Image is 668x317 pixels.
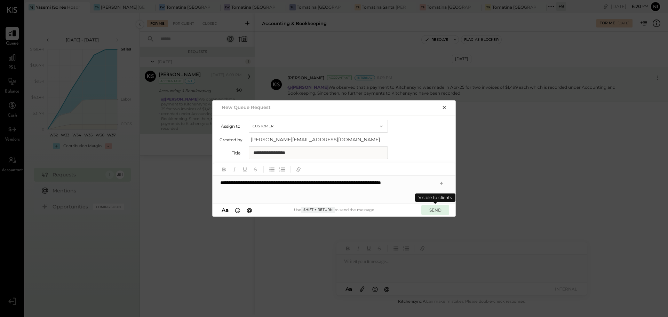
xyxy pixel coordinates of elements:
button: Aa [220,206,231,214]
button: Italic [230,165,239,174]
span: a [225,207,229,213]
button: Unordered List [267,165,276,174]
button: Ordered List [278,165,287,174]
span: Shift + Return [301,207,335,213]
div: Visible to clients [415,193,455,202]
span: [PERSON_NAME][EMAIL_ADDRESS][DOMAIN_NAME] [251,136,390,143]
button: Strikethrough [251,165,260,174]
button: Customer [249,120,388,133]
div: Use to send the message [254,207,414,213]
label: Title [220,150,240,156]
button: SEND [421,205,449,215]
label: Created by [220,137,242,142]
button: @ [245,206,254,214]
button: Bold [220,165,229,174]
button: Add URL [294,165,303,174]
button: Underline [240,165,249,174]
span: @ [247,207,252,213]
label: Assign to [220,124,240,129]
h2: New Queue Request [222,104,271,110]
